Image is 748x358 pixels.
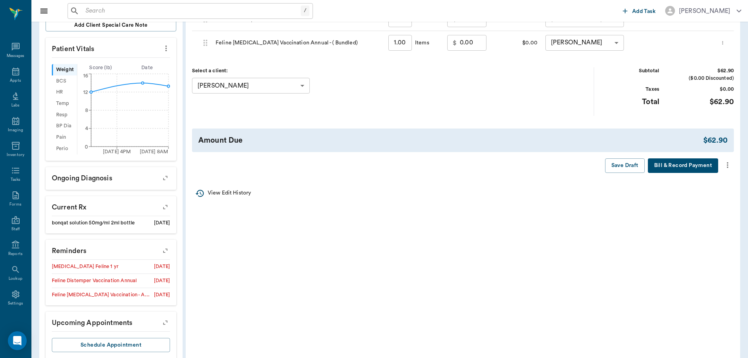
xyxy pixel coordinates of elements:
div: Forms [9,202,21,207]
div: $62.90 [675,67,734,75]
span: Add client Special Care Note [74,21,148,29]
div: / [301,6,309,16]
p: Upcoming appointments [46,312,176,331]
div: [PERSON_NAME] [545,35,624,51]
div: [PERSON_NAME] [192,78,310,94]
div: Feline [MEDICAL_DATA] Vaccination - Annual [52,291,151,299]
p: Current Rx [46,196,176,216]
div: Taxes [600,86,659,93]
div: Temp [52,98,77,109]
div: Pain [52,132,77,143]
tspan: 16 [83,73,88,78]
button: Add client Special Care Note [46,19,176,31]
div: Feline [MEDICAL_DATA] Vaccination Annual - ( Bundled) [212,31,384,55]
div: $0.00 [502,31,541,55]
div: $62.90 [703,135,728,146]
button: Add Task [620,4,659,18]
p: View Edit History [208,189,251,197]
p: Reminders [46,240,176,259]
tspan: [DATE] 8AM [140,149,168,154]
div: Reports [8,251,23,257]
input: Search [82,6,301,17]
button: Schedule Appointment [52,338,170,352]
tspan: 12 [83,90,88,94]
button: Close drawer [36,3,52,19]
tspan: [DATE] 4PM [103,149,131,154]
div: Feline Distemper Vaccination Annual [52,277,137,285]
div: Labs [11,103,20,108]
div: Score ( lb ) [77,64,124,72]
button: Save Draft [605,158,645,173]
div: Date [124,64,170,72]
div: $0.00 [675,86,734,93]
button: [PERSON_NAME] [659,4,748,18]
div: Lookup [9,276,22,282]
div: [DATE] [154,263,170,270]
div: Tasks [11,177,20,183]
button: more [160,42,172,55]
div: Items [412,39,429,47]
p: Patient Vitals [46,38,176,57]
button: Bill & Record Payment [648,158,718,173]
div: Imaging [8,127,23,133]
div: Staff [11,226,20,232]
tspan: 4 [85,126,88,131]
div: [PERSON_NAME] [679,6,730,16]
div: bonqat solution 50mg/ml 2ml bottle [52,219,135,227]
div: BP Dia [52,121,77,132]
input: 0.00 [460,35,486,51]
div: [DATE] [154,277,170,285]
p: Ongoing diagnosis [46,167,176,187]
div: Select a client: [192,67,310,75]
div: Perio [52,143,77,154]
div: [DATE] [154,219,170,227]
div: BCS [52,75,77,87]
div: HR [52,87,77,98]
div: Inventory [7,152,24,158]
button: more [718,36,727,50]
div: [MEDICAL_DATA] Feline 1 yr [52,263,119,270]
div: Messages [7,53,25,59]
p: $ [453,38,457,48]
div: Total [600,96,659,108]
tspan: 0 [85,144,88,149]
div: Settings [8,301,24,307]
div: Amount Due [198,135,703,146]
div: Resp [52,109,77,121]
div: [DATE] [154,291,170,299]
div: Open Intercom Messenger [8,331,27,350]
div: ($0.00 Discounted) [675,75,734,82]
div: Weight [52,64,77,75]
div: Appts [10,78,21,84]
tspan: 8 [85,108,88,113]
div: Subtotal [600,67,659,75]
div: $62.90 [675,96,734,108]
button: more [721,158,734,172]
